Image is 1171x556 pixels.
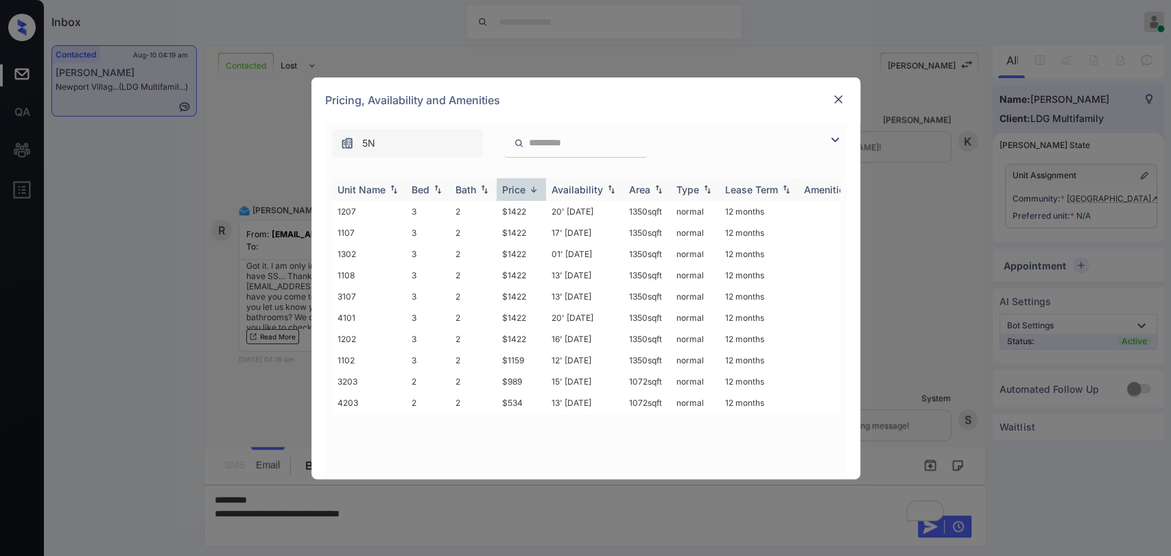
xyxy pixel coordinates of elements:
[624,350,671,371] td: 1350 sqft
[332,243,406,265] td: 1302
[671,328,720,350] td: normal
[497,371,546,392] td: $989
[624,328,671,350] td: 1350 sqft
[552,184,603,195] div: Availability
[332,222,406,243] td: 1107
[450,265,497,286] td: 2
[720,392,799,413] td: 12 months
[546,392,624,413] td: 13' [DATE]
[497,286,546,307] td: $1422
[332,350,406,371] td: 1102
[546,371,624,392] td: 15' [DATE]
[671,307,720,328] td: normal
[406,286,450,307] td: 3
[406,371,450,392] td: 2
[450,392,497,413] td: 2
[450,307,497,328] td: 2
[720,201,799,222] td: 12 months
[671,265,720,286] td: normal
[700,184,714,194] img: sorting
[831,93,845,106] img: close
[332,286,406,307] td: 3107
[720,265,799,286] td: 12 months
[406,392,450,413] td: 2
[412,184,429,195] div: Bed
[450,350,497,371] td: 2
[671,201,720,222] td: normal
[450,328,497,350] td: 2
[546,328,624,350] td: 16' [DATE]
[546,201,624,222] td: 20' [DATE]
[332,265,406,286] td: 1108
[624,392,671,413] td: 1072 sqft
[477,184,491,194] img: sorting
[546,350,624,371] td: 12' [DATE]
[362,136,375,151] span: 5N
[406,328,450,350] td: 3
[624,286,671,307] td: 1350 sqft
[450,222,497,243] td: 2
[624,243,671,265] td: 1350 sqft
[497,328,546,350] td: $1422
[546,307,624,328] td: 20' [DATE]
[332,328,406,350] td: 1202
[720,328,799,350] td: 12 months
[406,265,450,286] td: 3
[804,184,850,195] div: Amenities
[311,77,860,123] div: Pricing, Availability and Amenities
[671,286,720,307] td: normal
[604,184,618,194] img: sorting
[450,371,497,392] td: 2
[546,243,624,265] td: 01' [DATE]
[720,371,799,392] td: 12 months
[720,243,799,265] td: 12 months
[406,222,450,243] td: 3
[671,371,720,392] td: normal
[720,350,799,371] td: 12 months
[720,307,799,328] td: 12 months
[671,243,720,265] td: normal
[497,243,546,265] td: $1422
[629,184,650,195] div: Area
[450,243,497,265] td: 2
[725,184,778,195] div: Lease Term
[652,184,665,194] img: sorting
[332,392,406,413] td: 4203
[387,184,401,194] img: sorting
[624,201,671,222] td: 1350 sqft
[497,350,546,371] td: $1159
[546,286,624,307] td: 13' [DATE]
[340,136,354,150] img: icon-zuma
[720,286,799,307] td: 12 months
[624,371,671,392] td: 1072 sqft
[671,392,720,413] td: normal
[332,371,406,392] td: 3203
[497,265,546,286] td: $1422
[338,184,386,195] div: Unit Name
[406,201,450,222] td: 3
[502,184,525,195] div: Price
[497,201,546,222] td: $1422
[497,392,546,413] td: $534
[497,222,546,243] td: $1422
[527,184,541,195] img: sorting
[514,137,524,149] img: icon-zuma
[624,222,671,243] td: 1350 sqft
[827,132,843,148] img: icon-zuma
[671,350,720,371] td: normal
[624,307,671,328] td: 1350 sqft
[779,184,793,194] img: sorting
[720,222,799,243] td: 12 months
[671,222,720,243] td: normal
[332,201,406,222] td: 1207
[456,184,476,195] div: Bath
[406,350,450,371] td: 3
[406,307,450,328] td: 3
[450,201,497,222] td: 2
[624,265,671,286] td: 1350 sqft
[546,222,624,243] td: 17' [DATE]
[546,265,624,286] td: 13' [DATE]
[497,307,546,328] td: $1422
[431,184,445,194] img: sorting
[676,184,699,195] div: Type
